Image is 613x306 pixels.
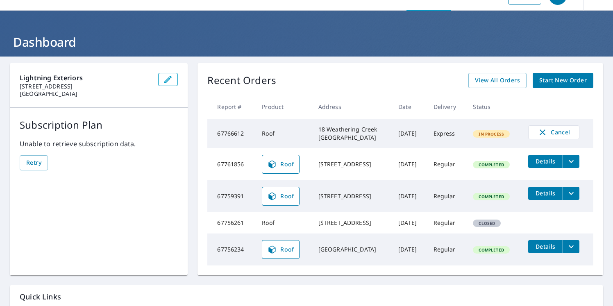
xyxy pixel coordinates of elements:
[474,220,500,226] span: Closed
[474,247,509,253] span: Completed
[312,95,392,119] th: Address
[207,180,255,212] td: 67759391
[318,160,385,168] div: [STREET_ADDRESS]
[392,148,427,180] td: [DATE]
[207,212,255,233] td: 67756261
[427,148,467,180] td: Regular
[427,212,467,233] td: Regular
[528,155,563,168] button: detailsBtn-67761856
[528,125,579,139] button: Cancel
[474,131,509,137] span: In Process
[318,245,385,254] div: [GEOGRAPHIC_DATA]
[563,187,579,200] button: filesDropdownBtn-67759391
[427,95,467,119] th: Delivery
[475,75,520,86] span: View All Orders
[262,240,300,259] a: Roof
[533,157,558,165] span: Details
[267,245,294,254] span: Roof
[20,90,152,97] p: [GEOGRAPHIC_DATA]
[468,73,527,88] a: View All Orders
[20,83,152,90] p: [STREET_ADDRESS]
[255,212,311,233] td: Roof
[318,125,385,142] div: 18 Weathering Creek [GEOGRAPHIC_DATA]
[533,73,593,88] a: Start New Order
[255,119,311,148] td: Roof
[563,155,579,168] button: filesDropdownBtn-67761856
[392,233,427,265] td: [DATE]
[318,219,385,227] div: [STREET_ADDRESS]
[474,162,509,168] span: Completed
[262,187,300,206] a: Roof
[255,95,311,119] th: Product
[533,189,558,197] span: Details
[10,34,603,50] h1: Dashboard
[267,191,294,201] span: Roof
[466,95,522,119] th: Status
[207,119,255,148] td: 67766612
[537,127,571,137] span: Cancel
[207,148,255,180] td: 67761856
[427,180,467,212] td: Regular
[539,75,587,86] span: Start New Order
[474,194,509,199] span: Completed
[262,155,300,174] a: Roof
[528,187,563,200] button: detailsBtn-67759391
[207,73,276,88] p: Recent Orders
[20,139,178,149] p: Unable to retrieve subscription data.
[20,292,593,302] p: Quick Links
[267,159,294,169] span: Roof
[563,240,579,253] button: filesDropdownBtn-67756234
[20,155,48,170] button: Retry
[392,95,427,119] th: Date
[528,240,563,253] button: detailsBtn-67756234
[533,243,558,250] span: Details
[207,95,255,119] th: Report #
[427,119,467,148] td: Express
[427,233,467,265] td: Regular
[392,119,427,148] td: [DATE]
[207,233,255,265] td: 67756234
[392,180,427,212] td: [DATE]
[26,158,41,168] span: Retry
[20,73,152,83] p: Lightning Exteriors
[392,212,427,233] td: [DATE]
[20,118,178,132] p: Subscription Plan
[318,192,385,200] div: [STREET_ADDRESS]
